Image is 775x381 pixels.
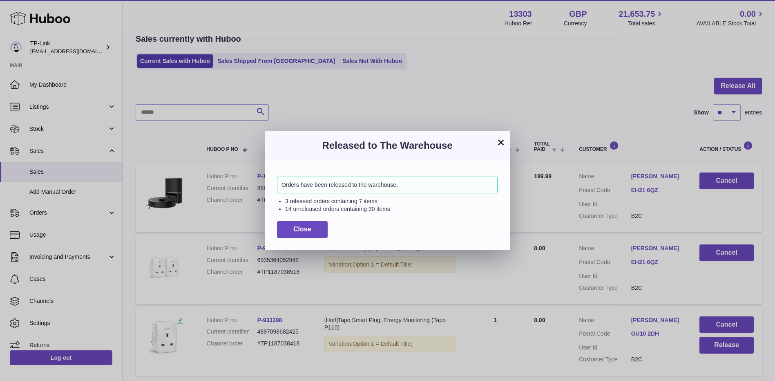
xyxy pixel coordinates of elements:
button: Close [277,221,328,238]
h3: Released to The Warehouse [277,139,498,152]
span: Close [293,226,311,233]
div: Orders have been released to the warehouse. [277,177,498,193]
li: 3 released orders containing 7 items [285,197,498,205]
li: 14 unreleased orders containing 30 items [285,205,498,213]
button: × [496,137,506,147]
